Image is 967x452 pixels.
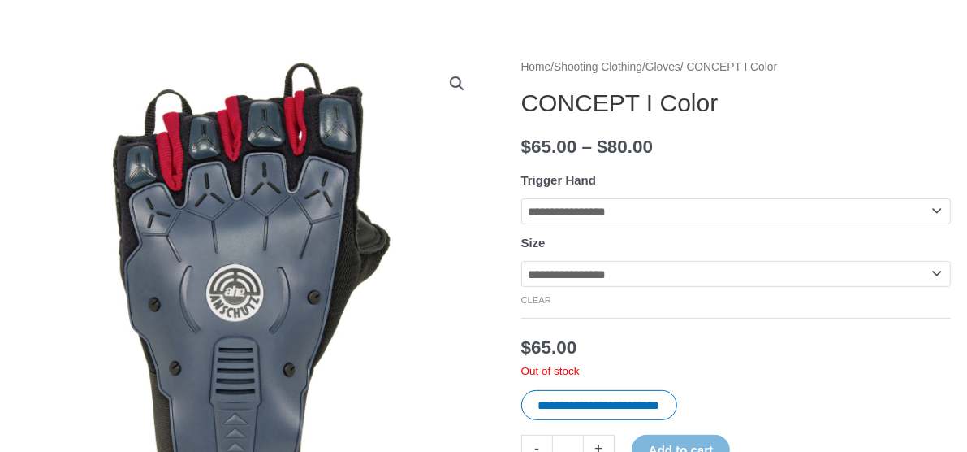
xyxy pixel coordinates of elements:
a: Clear options [521,295,552,305]
a: Shooting Clothing [554,61,642,73]
h1: CONCEPT I Color [521,89,951,118]
span: – [582,137,593,157]
nav: Breadcrumb [521,57,951,78]
bdi: 65.00 [521,337,577,358]
bdi: 80.00 [597,137,653,157]
span: $ [521,137,532,157]
a: View full-screen image gallery [442,69,472,98]
bdi: 65.00 [521,137,577,157]
a: Gloves [645,61,680,73]
p: Out of stock [521,364,951,379]
span: $ [597,137,607,157]
a: Home [521,61,551,73]
label: Size [521,236,546,250]
span: $ [521,337,532,358]
label: Trigger Hand [521,173,597,187]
